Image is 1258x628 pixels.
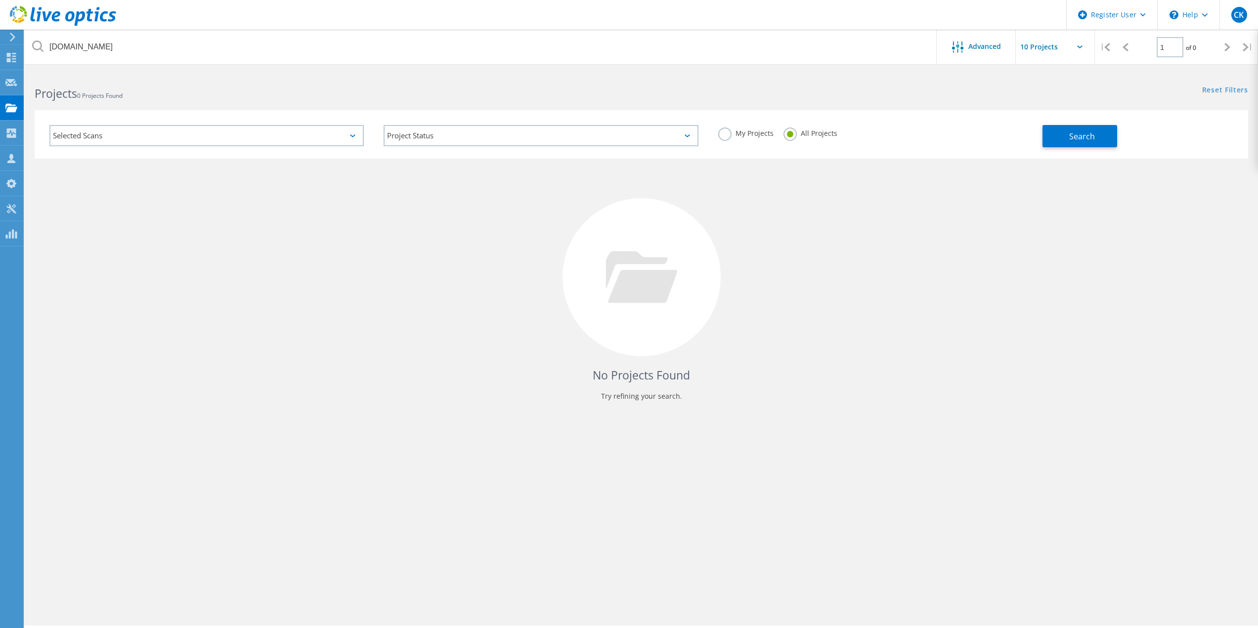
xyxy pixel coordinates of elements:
span: of 0 [1186,43,1196,52]
p: Try refining your search. [44,388,1238,404]
div: | [1095,30,1115,65]
div: Selected Scans [49,125,364,146]
b: Projects [35,85,77,101]
button: Search [1042,125,1117,147]
svg: \n [1170,10,1178,19]
a: Live Optics Dashboard [10,21,116,28]
span: Advanced [968,43,1001,50]
div: | [1238,30,1258,65]
span: 0 Projects Found [77,91,123,100]
h4: No Projects Found [44,367,1238,383]
a: Reset Filters [1202,86,1248,95]
input: Search projects by name, owner, ID, company, etc [25,30,937,64]
span: CK [1234,11,1244,19]
div: Project Status [384,125,698,146]
label: My Projects [718,127,774,137]
label: All Projects [783,127,837,137]
span: Search [1069,131,1095,142]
